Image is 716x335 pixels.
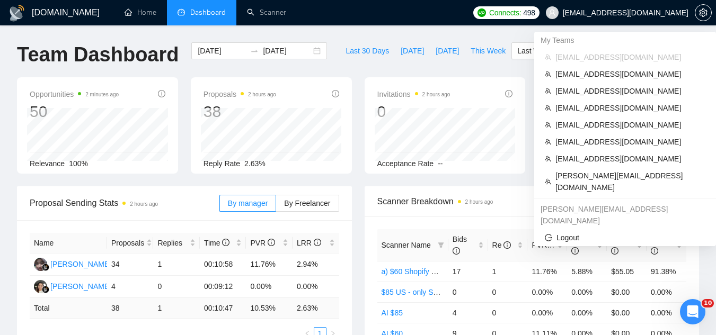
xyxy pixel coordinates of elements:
input: End date [263,45,311,57]
button: Last 30 Days [340,42,395,59]
span: info-circle [503,241,511,249]
button: setting [695,4,712,21]
span: info-circle [571,247,579,255]
img: logo [8,5,25,22]
span: Time [204,239,229,247]
span: [EMAIL_ADDRESS][DOMAIN_NAME] [555,68,705,80]
span: 498 [523,7,535,19]
a: setting [695,8,712,17]
td: $0.00 [607,302,647,323]
td: 91.38% [647,261,686,282]
span: info-circle [651,247,658,255]
th: Name [30,233,107,253]
time: 2 hours ago [422,92,450,97]
span: team [545,139,551,145]
iframe: Intercom live chat [680,299,705,324]
button: [DATE] [395,42,430,59]
span: Relevance [30,159,65,168]
span: team [545,122,551,128]
time: 2 hours ago [248,92,276,97]
span: [EMAIL_ADDRESS][DOMAIN_NAME] [555,51,705,63]
span: Bids [453,235,467,255]
td: 2.94% [293,253,339,276]
span: Scanner Name [382,241,431,249]
a: a) $60 Shopify Development [382,267,475,276]
span: Proposals [111,237,144,249]
div: 0 [377,102,450,122]
td: 0.00% [567,302,607,323]
td: 0.00% [527,282,567,302]
span: team [545,178,551,185]
td: $55.05 [607,261,647,282]
span: [DATE] [436,45,459,57]
span: -- [438,159,443,168]
span: Last 30 Days [346,45,389,57]
th: Proposals [107,233,154,253]
th: Replies [153,233,200,253]
span: Dashboard [190,8,226,17]
img: NF [34,258,47,271]
input: Start date [198,45,246,57]
a: $85 US - only Shopify Development [382,288,499,296]
td: 34 [107,253,154,276]
span: info-circle [268,239,275,246]
span: team [545,54,551,60]
img: upwork-logo.png [478,8,486,17]
span: [PERSON_NAME][EMAIL_ADDRESS][DOMAIN_NAME] [555,170,705,193]
span: [EMAIL_ADDRESS][DOMAIN_NAME] [555,102,705,114]
span: team [545,105,551,111]
span: info-circle [453,247,460,255]
td: 4 [448,302,488,323]
span: info-circle [611,247,618,255]
span: dashboard [178,8,185,16]
h1: Team Dashboard [17,42,179,67]
td: 17 [448,261,488,282]
span: 10 [702,299,714,307]
span: 2.63% [244,159,266,168]
span: Last Week [517,45,552,57]
span: [EMAIL_ADDRESS][DOMAIN_NAME] [555,136,705,148]
td: 1 [153,253,200,276]
a: homeHome [125,8,156,17]
span: PVR [532,241,556,249]
span: Proposal Sending Stats [30,196,219,210]
span: Acceptance Rate [377,159,434,168]
span: filter [438,242,444,248]
td: 11.76% [527,261,567,282]
span: Opportunities [30,88,119,101]
img: gigradar-bm.png [42,286,49,293]
a: NF[PERSON_NAME] Ayra [34,259,128,268]
td: 0.00% [567,282,607,302]
td: 00:10:58 [200,253,246,276]
td: 0.00% [647,282,686,302]
span: setting [695,8,711,17]
span: info-circle [505,90,512,97]
span: info-circle [158,90,165,97]
a: LA[PERSON_NAME] [34,282,111,290]
td: 0 [488,282,528,302]
td: 00:09:12 [200,276,246,298]
span: LRR [571,235,586,255]
span: Replies [157,237,188,249]
span: team [545,156,551,162]
div: [PERSON_NAME] Ayra [50,258,128,270]
td: 11.76% [246,253,293,276]
span: [EMAIL_ADDRESS][DOMAIN_NAME] [555,85,705,97]
td: 0.00% [527,302,567,323]
td: 0.00% [647,302,686,323]
span: Connects: [489,7,521,19]
td: 4 [107,276,154,298]
span: 100% [69,159,88,168]
div: julia@socialbloom.io [534,201,716,229]
div: 38 [204,102,276,122]
a: searchScanner [247,8,286,17]
button: Last Week [511,42,558,59]
span: info-circle [222,239,229,246]
span: This Week [471,45,506,57]
span: By Freelancer [284,199,330,207]
span: Logout [545,232,705,243]
td: 00:10:47 [200,298,246,319]
span: info-circle [332,90,339,97]
button: This Week [465,42,511,59]
span: Proposals [204,88,276,101]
